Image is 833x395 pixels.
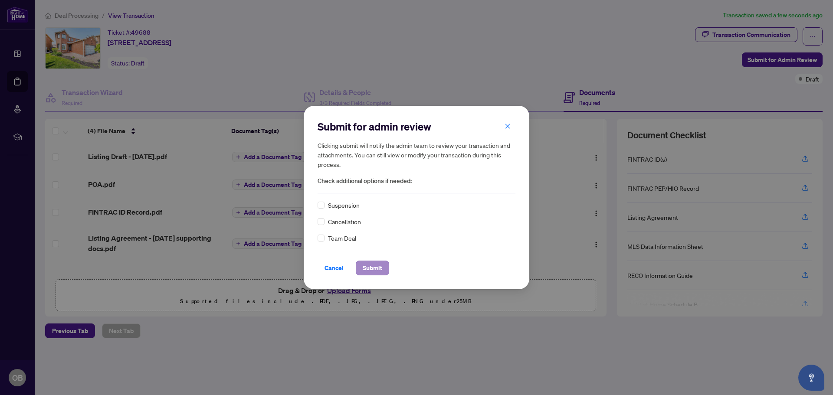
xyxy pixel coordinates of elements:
[325,261,344,275] span: Cancel
[318,261,351,275] button: Cancel
[318,140,515,169] h5: Clicking submit will notify the admin team to review your transaction and attachments. You can st...
[505,123,511,129] span: close
[318,120,515,134] h2: Submit for admin review
[328,233,356,243] span: Team Deal
[328,200,360,210] span: Suspension
[356,261,389,275] button: Submit
[363,261,382,275] span: Submit
[328,217,361,226] span: Cancellation
[318,176,515,186] span: Check additional options if needed:
[798,365,824,391] button: Open asap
